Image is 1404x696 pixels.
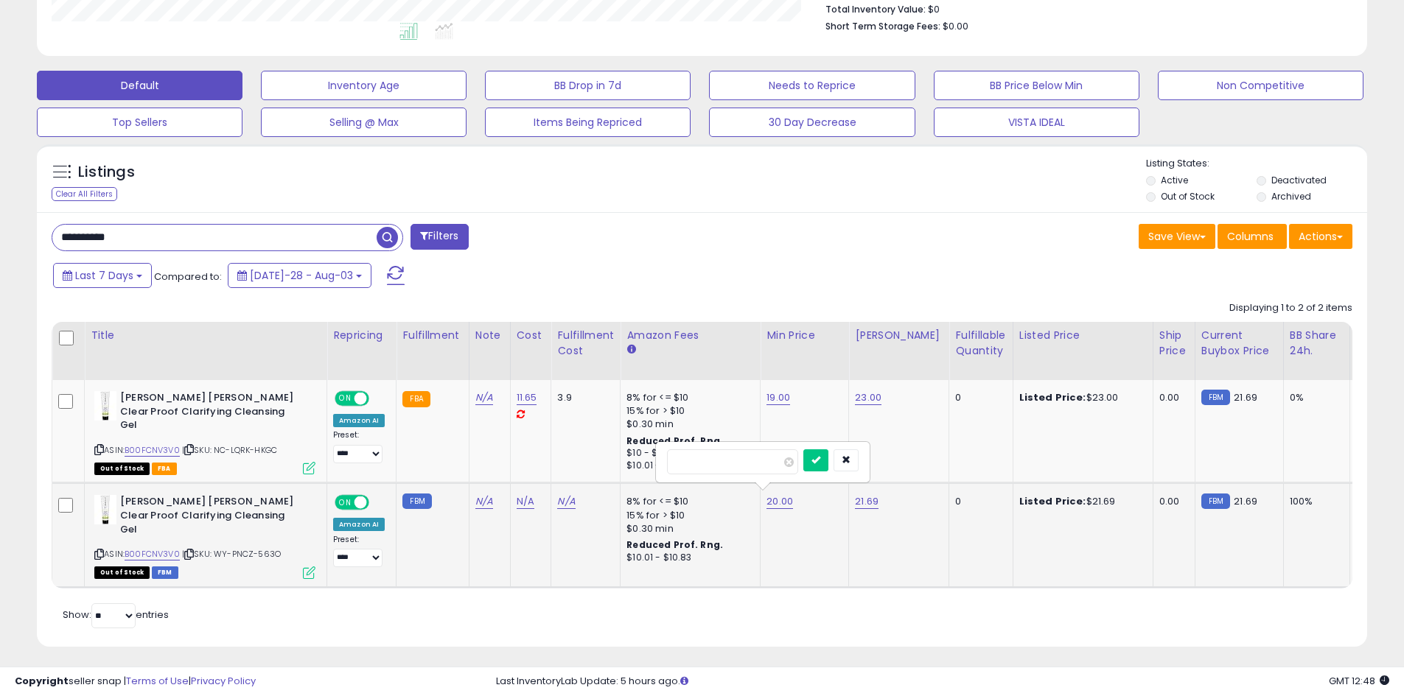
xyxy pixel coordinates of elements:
[52,187,117,201] div: Clear All Filters
[955,391,1001,404] div: 0
[333,518,385,531] div: Amazon AI
[126,674,189,688] a: Terms of Use
[191,674,256,688] a: Privacy Policy
[333,328,390,343] div: Repricing
[709,71,915,100] button: Needs to Reprice
[626,522,749,535] div: $0.30 min
[367,496,391,509] span: OFF
[855,328,943,343] div: [PERSON_NAME]
[626,418,749,431] div: $0.30 min
[1019,495,1142,508] div: $21.69
[1019,494,1086,508] b: Listed Price:
[934,108,1139,137] button: VISTA IDEAL
[182,444,277,456] span: | SKU: NC-LQRK-HKGC
[1019,391,1142,404] div: $23.00
[411,224,468,250] button: Filters
[496,675,1389,689] div: Last InventoryLab Update: 5 hours ago.
[943,19,968,33] span: $0.00
[228,263,371,288] button: [DATE]-28 - Aug-03
[402,391,430,407] small: FBA
[855,494,879,509] a: 21.69
[626,435,723,447] b: Reduced Prof. Rng.
[1159,495,1184,508] div: 0.00
[626,495,749,508] div: 8% for <= $10
[333,414,385,427] div: Amazon AI
[1289,224,1352,249] button: Actions
[91,328,321,343] div: Title
[626,509,749,522] div: 15% for > $10
[626,538,723,551] b: Reduced Prof. Rng.
[1161,190,1215,203] label: Out of Stock
[626,552,749,564] div: $10.01 - $10.83
[626,328,754,343] div: Amazon Fees
[766,390,790,405] a: 19.00
[1329,674,1389,688] span: 2025-08-11 12:48 GMT
[955,328,1006,359] div: Fulfillable Quantity
[152,463,177,475] span: FBA
[485,108,691,137] button: Items Being Repriced
[626,447,749,460] div: $10 - $11.72
[94,566,150,579] span: All listings that are currently out of stock and unavailable for purchase on Amazon
[766,328,842,343] div: Min Price
[1271,174,1327,186] label: Deactivated
[1158,71,1363,100] button: Non Competitive
[1229,301,1352,315] div: Displaying 1 to 2 of 2 items
[1019,328,1147,343] div: Listed Price
[825,3,926,15] b: Total Inventory Value:
[250,268,353,283] span: [DATE]-28 - Aug-03
[94,391,116,421] img: 31njXTyEs6L._SL40_.jpg
[402,328,462,343] div: Fulfillment
[1159,391,1184,404] div: 0.00
[15,675,256,689] div: seller snap | |
[336,393,355,405] span: ON
[367,393,391,405] span: OFF
[402,493,431,509] small: FBM
[517,494,534,509] a: N/A
[475,494,493,509] a: N/A
[517,328,545,343] div: Cost
[934,71,1139,100] button: BB Price Below Min
[626,343,635,356] small: Amazon Fees.
[557,328,614,359] div: Fulfillment Cost
[152,566,178,579] span: FBM
[766,494,793,509] a: 20.00
[94,495,116,524] img: 31njXTyEs6L._SL40_.jpg
[1290,495,1338,508] div: 100%
[120,391,299,436] b: [PERSON_NAME] [PERSON_NAME] Clear Proof Clarifying Cleansing Gel
[15,674,69,688] strong: Copyright
[1290,391,1338,404] div: 0%
[626,391,749,404] div: 8% for <= $10
[475,390,493,405] a: N/A
[1218,224,1287,249] button: Columns
[557,494,575,509] a: N/A
[709,108,915,137] button: 30 Day Decrease
[825,20,940,32] b: Short Term Storage Fees:
[333,535,385,568] div: Preset:
[1227,229,1274,244] span: Columns
[63,608,169,622] span: Show: entries
[1201,390,1230,405] small: FBM
[517,390,537,405] a: 11.65
[75,268,133,283] span: Last 7 Days
[261,71,467,100] button: Inventory Age
[154,270,222,284] span: Compared to:
[955,495,1001,508] div: 0
[855,390,881,405] a: 23.00
[182,548,281,560] span: | SKU: WY-PNCZ-563O
[1146,157,1367,171] p: Listing States:
[94,391,315,473] div: ASIN:
[626,404,749,418] div: 15% for > $10
[485,71,691,100] button: BB Drop in 7d
[1234,494,1257,508] span: 21.69
[120,495,299,540] b: [PERSON_NAME] [PERSON_NAME] Clear Proof Clarifying Cleansing Gel
[1159,328,1189,359] div: Ship Price
[1234,390,1257,404] span: 21.69
[94,495,315,577] div: ASIN:
[261,108,467,137] button: Selling @ Max
[1271,190,1311,203] label: Archived
[333,430,385,463] div: Preset:
[1201,328,1277,359] div: Current Buybox Price
[1161,174,1188,186] label: Active
[336,496,355,509] span: ON
[53,263,152,288] button: Last 7 Days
